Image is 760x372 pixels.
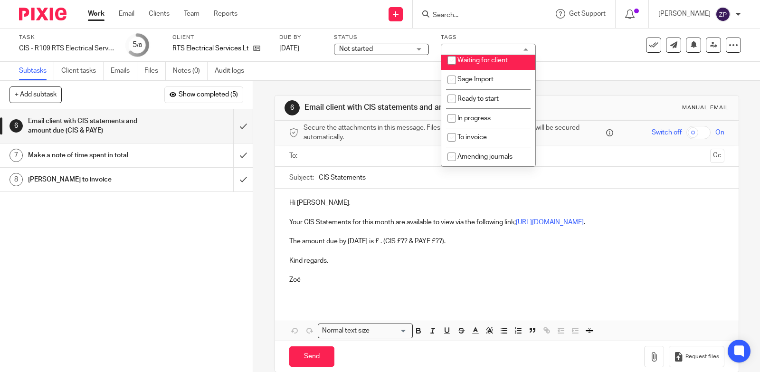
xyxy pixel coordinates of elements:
p: [PERSON_NAME] [658,9,711,19]
h1: Email client with CIS statements and amount due (CIS & PAYE) [304,103,527,113]
span: [DATE] [279,45,299,52]
div: Manual email [682,104,729,112]
h1: Make a note of time spent in total [28,148,159,162]
h1: Email client with CIS statements and amount due (CIS & PAYE) [28,114,159,138]
label: Tags [441,34,536,41]
span: Show completed (5) [179,91,238,99]
span: Normal text size [320,326,372,336]
div: 5 [133,39,142,50]
label: Subject: [289,173,314,182]
div: 6 [285,100,300,115]
span: Get Support [569,10,606,17]
span: Amending journals [457,153,513,160]
a: Audit logs [215,62,251,80]
div: 8 [9,173,23,186]
a: Email [119,9,134,19]
a: Subtasks [19,62,54,80]
a: Files [144,62,166,80]
input: Search for option [373,326,407,336]
label: Client [172,34,267,41]
p: Zoë [289,275,724,285]
span: On [715,128,724,137]
a: Work [88,9,104,19]
span: Sage Import [457,76,494,83]
p: Hi [PERSON_NAME], [289,198,724,208]
label: Due by [279,34,322,41]
p: Kind regards, [289,256,724,266]
a: Notes (0) [173,62,208,80]
p: RTS Electrical Services Ltd [172,44,248,53]
img: svg%3E [715,7,731,22]
span: Secure the attachments in this message. Files exceeding the size limit (10MB) will be secured aut... [304,123,604,143]
span: Request files [685,353,719,361]
a: Team [184,9,199,19]
h1: [PERSON_NAME] to invoice [28,172,159,187]
span: Waiting for client [457,57,508,64]
label: Task [19,34,114,41]
a: Clients [149,9,170,19]
button: Cc [710,149,724,163]
a: Client tasks [61,62,104,80]
label: Status [334,34,429,41]
button: Request files [669,346,724,367]
small: /8 [137,43,142,48]
div: 6 [9,119,23,133]
input: Send [289,346,334,367]
span: In progress [457,115,491,122]
img: Pixie [19,8,66,20]
button: Show completed (5) [164,86,243,103]
p: Your CIS Statements for this month are available to view via the following link; . [289,218,724,227]
a: Emails [111,62,137,80]
div: 7 [9,149,23,162]
div: CIS - R109 RTS Electrical Services Ltd [19,44,114,53]
label: To: [289,151,300,161]
input: Search [432,11,517,20]
span: Ready to start [457,95,499,102]
span: To invoice [457,134,487,141]
a: Reports [214,9,237,19]
span: Not started [339,46,373,52]
div: Search for option [318,324,413,338]
span: Switch off [652,128,682,137]
p: The amount due by [DATE] is £ . (CIS £?? & PAYE £??). [289,237,724,246]
button: + Add subtask [9,86,62,103]
a: [URL][DOMAIN_NAME] [516,219,584,226]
